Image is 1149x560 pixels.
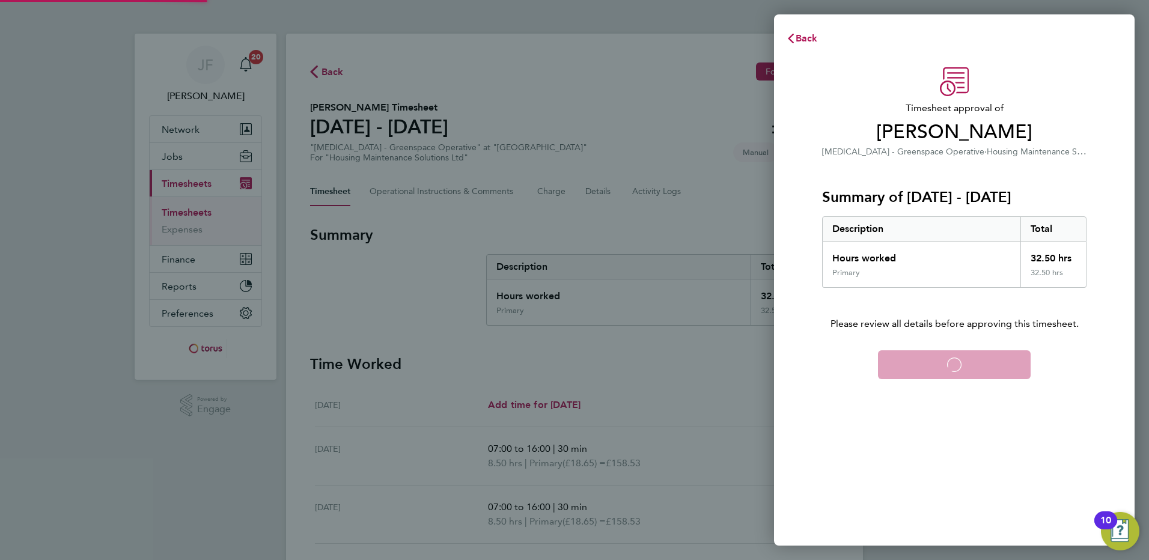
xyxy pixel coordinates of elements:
[822,147,984,157] span: [MEDICAL_DATA] - Greenspace Operative
[832,268,860,278] div: Primary
[822,216,1087,288] div: Summary of 25 - 31 Aug 2025
[1020,268,1087,287] div: 32.50 hrs
[823,242,1020,268] div: Hours worked
[796,32,818,44] span: Back
[984,147,987,157] span: ·
[823,217,1020,241] div: Description
[1101,512,1139,550] button: Open Resource Center, 10 new notifications
[822,187,1087,207] h3: Summary of [DATE] - [DATE]
[774,26,830,50] button: Back
[1100,520,1111,536] div: 10
[822,120,1087,144] span: [PERSON_NAME]
[822,101,1087,115] span: Timesheet approval of
[987,145,1121,157] span: Housing Maintenance Solutions Ltd
[1020,217,1087,241] div: Total
[808,288,1101,331] p: Please review all details before approving this timesheet.
[1020,242,1087,268] div: 32.50 hrs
